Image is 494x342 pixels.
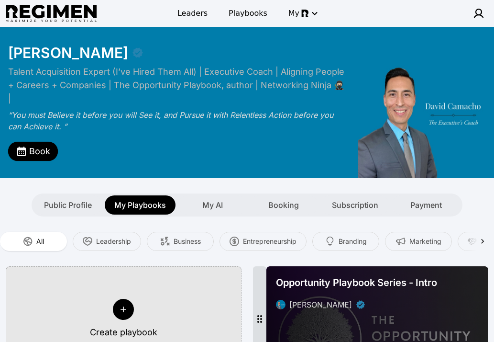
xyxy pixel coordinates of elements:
div: Create playbook [90,326,157,339]
a: Leaders [172,5,213,22]
img: avatar of David Camacho [276,300,285,309]
span: Subscription [332,199,378,211]
button: Subscription [320,195,389,215]
div: Verified partner - David Camacho [356,300,365,309]
span: Playbooks [229,8,267,19]
span: Opportunity Playbook Series - Intro [276,276,437,289]
span: Leadership [96,237,131,246]
span: Public Profile [44,199,92,211]
button: Branding [312,232,379,251]
button: Entrepreneurship [220,232,307,251]
span: Payment [410,199,442,211]
div: Verified partner - David Camacho [132,47,143,58]
button: My AI [178,195,247,215]
img: Entrepreneurship [230,237,239,246]
button: Public Profile [33,195,102,215]
button: Book [8,142,58,161]
span: My Playbooks [114,199,166,211]
button: My Playbooks [105,195,176,215]
span: Marketing [409,237,441,246]
img: user icon [473,8,484,19]
button: Payment [392,195,461,215]
a: Playbooks [223,5,273,22]
span: Branding [339,237,367,246]
span: Booking [268,199,299,211]
span: All [36,237,44,246]
span: Leaders [177,8,208,19]
span: My [288,8,299,19]
img: Branding [325,237,335,246]
span: My AI [202,199,223,211]
button: Leadership [73,232,141,251]
img: Marketing [396,237,406,246]
img: Regimen logo [6,5,97,23]
div: [PERSON_NAME] [8,44,128,61]
div: [PERSON_NAME] [289,299,352,310]
span: Book [29,145,50,158]
button: Business [147,232,214,251]
img: Leadership [83,237,92,246]
img: Business [160,237,170,246]
span: Business [174,237,201,246]
button: My [283,5,322,22]
img: All [23,237,33,246]
div: “You must Believe it before you will See it, and Pursue it with Relentless Action before you can ... [8,109,348,132]
div: Talent Acquisition Expert (I’ve Hired Them All) | Executive Coach | Aligning People + Careers + C... [8,65,348,105]
button: Marketing [385,232,452,251]
span: Entrepreneurship [243,237,296,246]
button: Booking [249,195,318,215]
